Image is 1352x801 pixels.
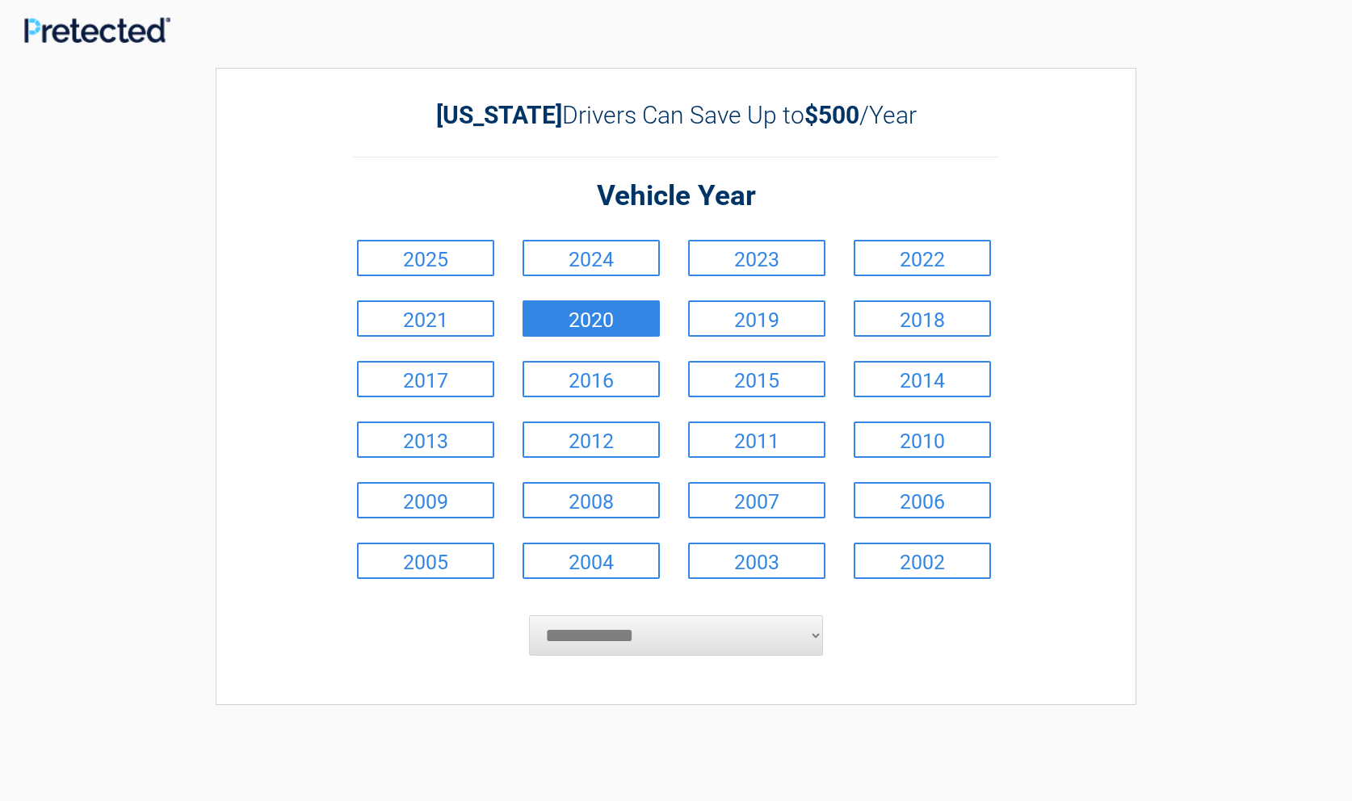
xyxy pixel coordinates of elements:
[688,240,825,276] a: 2023
[357,482,494,518] a: 2009
[854,300,991,337] a: 2018
[523,543,660,579] a: 2004
[357,543,494,579] a: 2005
[357,240,494,276] a: 2025
[523,421,660,458] a: 2012
[688,361,825,397] a: 2015
[357,300,494,337] a: 2021
[688,300,825,337] a: 2019
[523,240,660,276] a: 2024
[523,300,660,337] a: 2020
[854,482,991,518] a: 2006
[353,101,999,129] h2: Drivers Can Save Up to /Year
[854,240,991,276] a: 2022
[688,543,825,579] a: 2003
[854,543,991,579] a: 2002
[854,421,991,458] a: 2010
[353,178,999,216] h2: Vehicle Year
[854,361,991,397] a: 2014
[523,482,660,518] a: 2008
[357,361,494,397] a: 2017
[688,421,825,458] a: 2011
[24,17,170,44] img: Main Logo
[688,482,825,518] a: 2007
[436,101,562,129] b: [US_STATE]
[523,361,660,397] a: 2016
[804,101,859,129] b: $500
[357,421,494,458] a: 2013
